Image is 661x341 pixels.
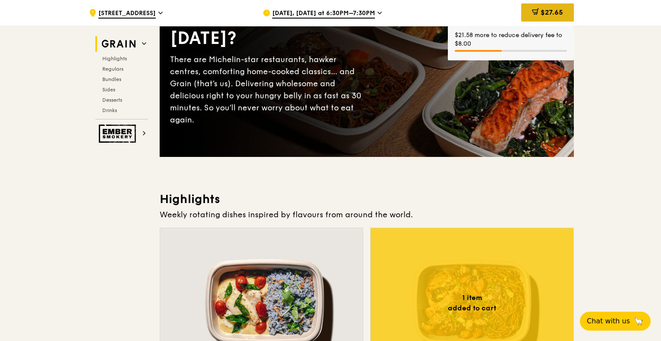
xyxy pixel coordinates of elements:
div: $21.58 more to reduce delivery fee to $8.00 [455,31,567,48]
div: What will you eat [DATE]? [170,3,367,50]
span: Highlights [102,56,127,62]
div: Weekly rotating dishes inspired by flavours from around the world. [160,209,574,221]
span: Drinks [102,107,117,113]
img: Grain web logo [99,36,138,52]
span: Bundles [102,76,121,82]
span: Chat with us [587,316,630,326]
span: Desserts [102,97,122,103]
span: Regulars [102,66,123,72]
img: Ember Smokery web logo [99,125,138,143]
span: Sides [102,87,115,93]
h3: Highlights [160,191,574,207]
span: 🦙 [633,316,644,326]
span: $27.65 [541,8,563,16]
span: [STREET_ADDRESS] [98,9,156,19]
span: [DATE], [DATE] at 6:30PM–7:30PM [272,9,375,19]
div: There are Michelin-star restaurants, hawker centres, comforting home-cooked classics… and Grain (... [170,53,367,126]
button: Chat with us🦙 [580,312,651,331]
